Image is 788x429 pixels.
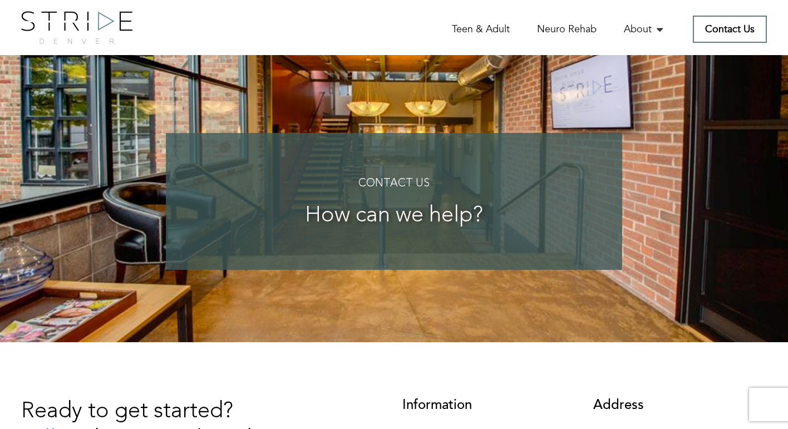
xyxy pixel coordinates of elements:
h3: Address [593,398,767,412]
a: About [624,22,666,36]
h3: How can we help? [188,204,600,228]
a: Contact Us [693,16,767,43]
a: Teen & Adult [452,22,510,36]
a: Neuro Rehab [537,22,597,36]
h3: Information [402,398,577,412]
img: logo.png [21,11,132,44]
h4: Contact Us [188,177,600,190]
